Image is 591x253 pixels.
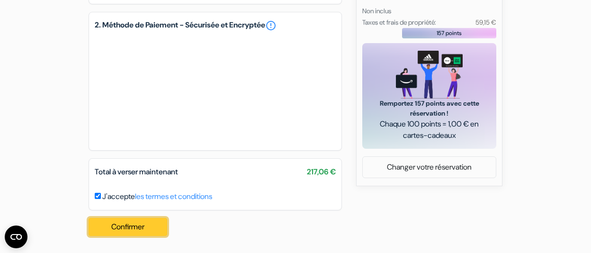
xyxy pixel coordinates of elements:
[102,191,212,202] label: J'accepte
[374,99,485,118] span: Remportez 157 points avec cette réservation !
[362,18,436,27] small: Taxes et frais de propriété:
[89,218,167,236] button: Confirmer
[363,158,496,176] a: Changer votre réservation
[396,51,463,99] img: gift_card_hero_new.png
[475,18,496,27] small: 59,15 €
[265,20,277,31] a: error_outline
[93,33,338,145] iframe: Cadre de saisie sécurisé pour le paiement
[362,7,391,15] small: Non inclus
[95,167,178,177] span: Total à verser maintenant
[437,29,462,37] span: 157 points
[135,191,212,201] a: les termes et conditions
[95,20,336,31] h5: 2. Méthode de Paiement - Sécurisée et Encryptée
[5,226,27,248] button: Ouvrir le widget CMP
[374,118,485,141] span: Chaque 100 points = 1,00 € en cartes-cadeaux
[307,166,336,178] span: 217,06 €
